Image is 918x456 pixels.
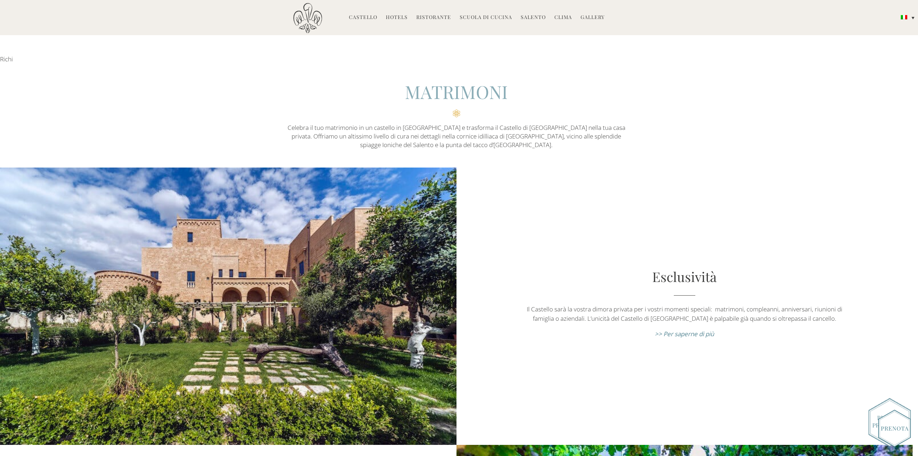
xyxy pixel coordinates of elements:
[521,14,546,22] a: Salento
[652,268,716,285] a: Esclusività
[525,305,844,323] p: Il Castello sarà la vostra dimora privata per i vostri momenti speciali: matrimoni, compleanni, a...
[878,410,911,447] img: Book_Button_Italian.png
[869,398,911,447] img: Group-366.png
[901,15,907,19] img: Italiano
[581,14,605,22] a: Gallery
[349,14,377,22] a: Castello
[416,14,451,22] a: Ristorante
[554,14,572,22] a: Clima
[460,14,512,22] a: Scuola di Cucina
[386,14,408,22] a: Hotels
[281,80,632,117] h2: MATRIMONI
[281,123,632,150] p: Celebra il tuo matrimonio in un castello in [GEOGRAPHIC_DATA] e trasforma il Castello di [GEOGRAP...
[655,330,714,338] a: >> Per saperne di più
[293,3,322,33] img: Castello di Ugento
